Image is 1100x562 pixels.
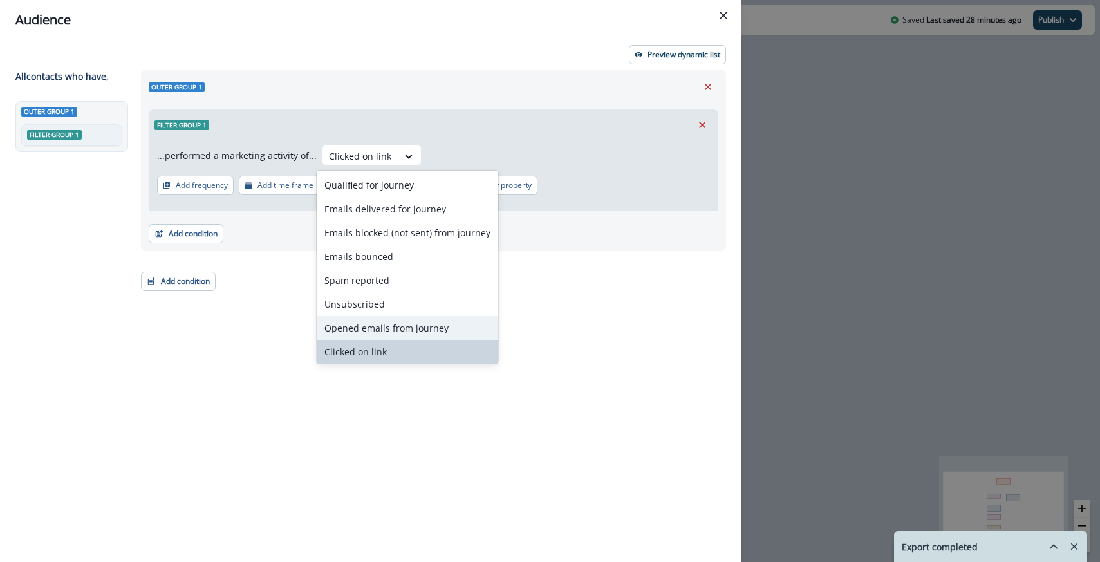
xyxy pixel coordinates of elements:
p: ...performed a marketing activity of... [157,149,317,162]
span: Filter group 1 [27,130,82,140]
span: Filter group 1 [154,120,209,130]
button: Add condition [141,272,216,291]
button: Preview dynamic list [629,45,726,64]
p: Add time frame [257,181,313,190]
button: hide-exports [1033,532,1059,561]
div: Spam reported [317,268,498,292]
p: Add frequency [176,181,228,190]
div: Opened emails from journey [317,316,498,340]
div: Clicked on link [317,340,498,364]
button: Add frequency [157,176,234,195]
div: Unsubscribed [317,292,498,316]
p: Export completed [902,540,978,554]
div: Emails delivered for journey [317,197,498,221]
button: Remove [698,77,718,97]
button: Add time frame [239,176,319,195]
button: Add condition [149,224,223,243]
button: Close [713,5,734,26]
button: hide-exports [1043,537,1064,556]
p: Preview dynamic list [648,50,720,59]
span: Outer group 1 [21,107,77,117]
div: Emails blocked (not sent) from journey [317,221,498,245]
button: Remove-exports [1064,537,1085,556]
button: Remove [692,115,713,135]
div: Emails bounced [317,245,498,268]
span: Outer group 1 [149,82,205,92]
p: All contact s who have, [15,70,109,83]
div: Qualified for journey [317,173,498,197]
div: Audience [15,10,726,30]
